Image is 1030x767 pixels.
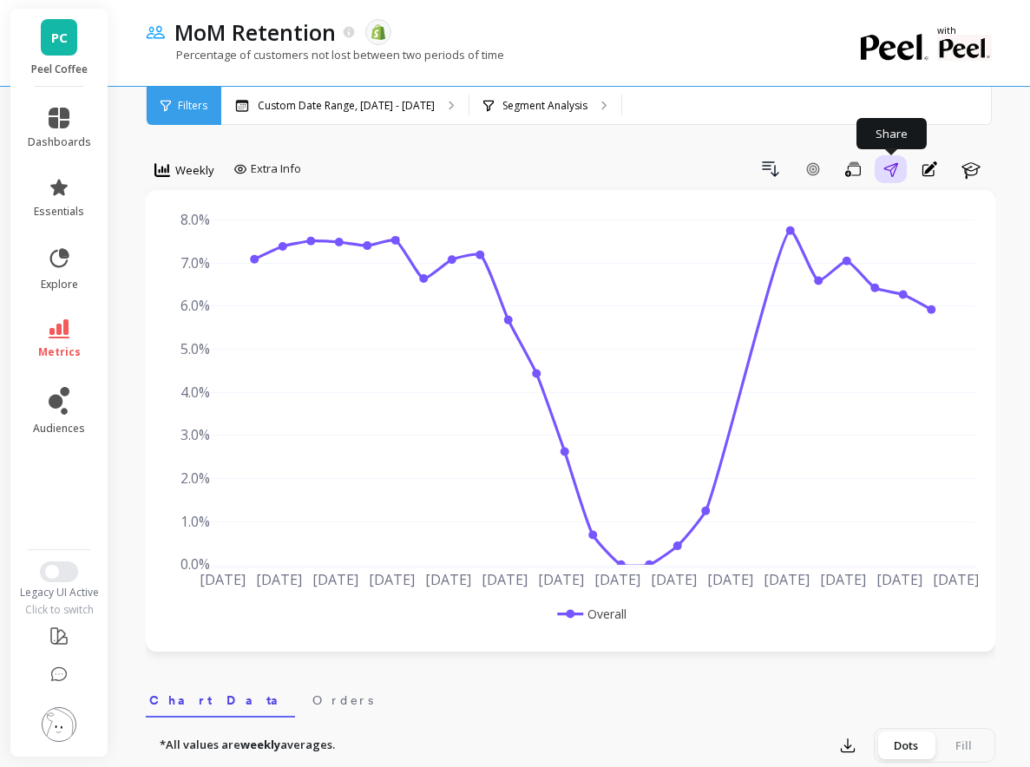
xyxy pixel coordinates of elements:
span: metrics [38,345,81,359]
span: dashboards [28,135,91,149]
img: profile picture [42,707,76,742]
span: Chart Data [149,692,292,709]
img: header icon [146,25,166,39]
p: Percentage of customers not lost between two periods of time [146,47,504,62]
p: Custom Date Range, [DATE] - [DATE] [258,99,435,113]
span: Weekly [175,162,214,179]
p: MoM Retention [174,17,336,47]
img: partner logo [937,35,992,61]
div: Fill [935,731,992,759]
p: Segment Analysis [502,99,587,113]
span: essentials [34,205,84,219]
button: Share [875,155,907,183]
span: audiences [33,422,85,436]
p: with [937,26,992,35]
nav: Tabs [146,678,995,718]
div: Legacy UI Active [10,586,108,600]
span: Extra Info [251,161,301,178]
span: Orders [312,692,373,709]
span: Filters [178,99,207,113]
span: explore [41,278,78,292]
div: Click to switch [10,603,108,617]
button: Switch to New UI [40,561,78,582]
strong: weekly [240,737,280,752]
p: *All values are averages. [160,737,335,754]
div: Dots [877,731,935,759]
p: Peel Coffee [28,62,91,76]
img: api.shopify.svg [371,24,386,40]
span: PC [51,28,68,48]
